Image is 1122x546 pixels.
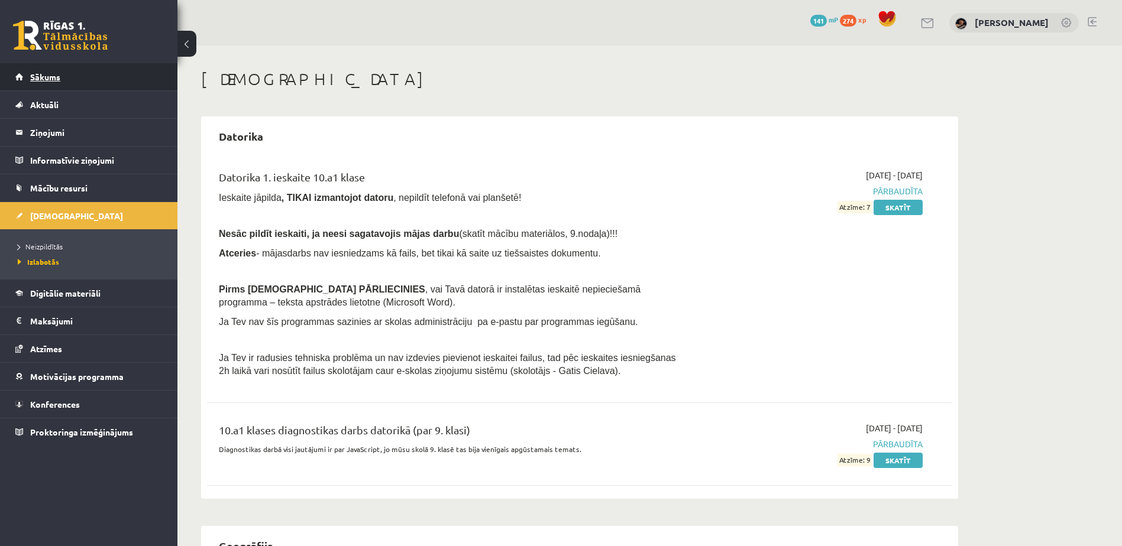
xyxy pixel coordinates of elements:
[219,169,682,191] div: Datorika 1. ieskaite 10.a1 klase
[13,21,108,50] a: Rīgas 1. Tālmācības vidusskola
[30,371,124,382] span: Motivācijas programma
[18,256,166,267] a: Izlabotās
[30,71,60,82] span: Sākums
[219,317,638,327] span: Ja Tev nav šīs programmas sazinies ar skolas administrāciju pa e-pastu par programmas iegūšanu.
[18,257,59,266] span: Izlabotās
[30,119,163,146] legend: Ziņojumi
[838,201,872,213] span: Atzīme: 7
[700,185,923,197] span: Pārbaudīta
[15,119,163,146] a: Ziņojumi
[30,147,163,174] legend: Informatīvie ziņojumi
[30,307,163,334] legend: Maksājumi
[30,399,80,409] span: Konferences
[975,17,1049,28] a: [PERSON_NAME]
[30,99,59,110] span: Aktuāli
[30,343,62,354] span: Atzīmes
[219,229,459,239] span: Nesāc pildīt ieskaiti, ja neesi sagatavojis mājas darbu
[15,174,163,201] a: Mācību resursi
[838,454,872,466] span: Atzīme: 9
[15,418,163,446] a: Proktoringa izmēģinājums
[219,284,641,307] span: , vai Tavā datorā ir instalētas ieskaitē nepieciešamā programma – teksta apstrādes lietotne (Micr...
[219,193,521,203] span: Ieskaite jāpilda , nepildīt telefonā vai planšetē!
[840,15,856,27] span: 274
[219,284,425,294] span: Pirms [DEMOGRAPHIC_DATA] PĀRLIECINIES
[15,391,163,418] a: Konferences
[829,15,838,24] span: mP
[15,91,163,118] a: Aktuāli
[282,193,393,203] b: , TIKAI izmantojot datoru
[15,63,163,90] a: Sākums
[219,422,682,444] div: 10.a1 klases diagnostikas darbs datorikā (par 9. klasi)
[874,200,923,215] a: Skatīt
[866,422,923,434] span: [DATE] - [DATE]
[30,183,88,193] span: Mācību resursi
[15,307,163,334] a: Maksājumi
[700,438,923,450] span: Pārbaudīta
[15,363,163,390] a: Motivācijas programma
[15,335,163,362] a: Atzīmes
[955,18,967,30] img: Daila Kronberga
[30,288,101,298] span: Digitālie materiāli
[15,279,163,307] a: Digitālie materiāli
[866,169,923,181] span: [DATE] - [DATE]
[874,453,923,468] a: Skatīt
[201,69,958,89] h1: [DEMOGRAPHIC_DATA]
[18,242,63,251] span: Neizpildītās
[30,210,123,221] span: [DEMOGRAPHIC_DATA]
[219,444,682,454] p: Diagnostikas darbā visi jautājumi ir par JavaScript, jo mūsu skolā 9. klasē tas bija vienīgais ap...
[219,353,676,376] span: Ja Tev ir radusies tehniska problēma un nav izdevies pievienot ieskaitei failus, tad pēc ieskaite...
[840,15,872,24] a: 274 xp
[858,15,866,24] span: xp
[207,122,275,150] h2: Datorika
[30,427,133,437] span: Proktoringa izmēģinājums
[219,248,256,258] b: Atceries
[18,241,166,252] a: Neizpildītās
[810,15,838,24] a: 141 mP
[810,15,827,27] span: 141
[219,248,601,258] span: - mājasdarbs nav iesniedzams kā fails, bet tikai kā saite uz tiešsaistes dokumentu.
[15,147,163,174] a: Informatīvie ziņojumi
[15,202,163,229] a: [DEMOGRAPHIC_DATA]
[459,229,617,239] span: (skatīt mācību materiālos, 9.nodaļa)!!!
